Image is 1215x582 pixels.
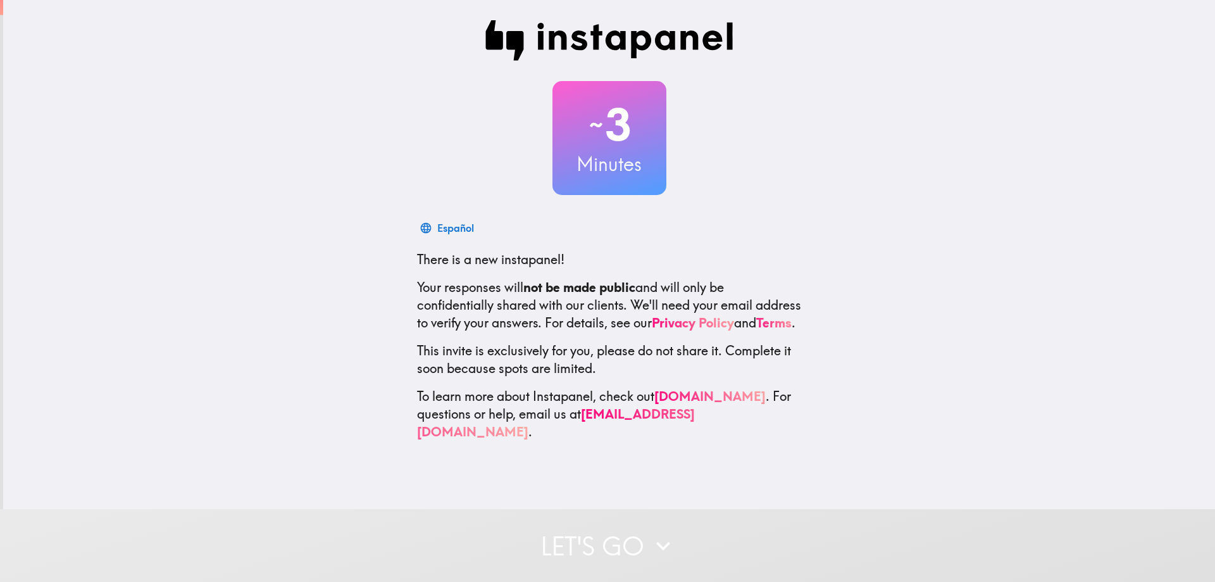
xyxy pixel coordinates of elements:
[652,315,734,331] a: Privacy Policy
[417,279,802,332] p: Your responses will and will only be confidentially shared with our clients. We'll need your emai...
[417,342,802,377] p: This invite is exclusively for you, please do not share it. Complete it soon because spots are li...
[417,406,695,440] a: [EMAIL_ADDRESS][DOMAIN_NAME]
[654,388,766,404] a: [DOMAIN_NAME]
[417,215,479,241] button: Español
[417,388,802,441] p: To learn more about Instapanel, check out . For questions or help, email us at .
[437,219,474,237] div: Español
[587,106,605,144] span: ~
[485,20,733,61] img: Instapanel
[552,151,666,177] h3: Minutes
[756,315,792,331] a: Terms
[552,99,666,151] h2: 3
[417,251,564,267] span: There is a new instapanel!
[523,279,635,295] b: not be made public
